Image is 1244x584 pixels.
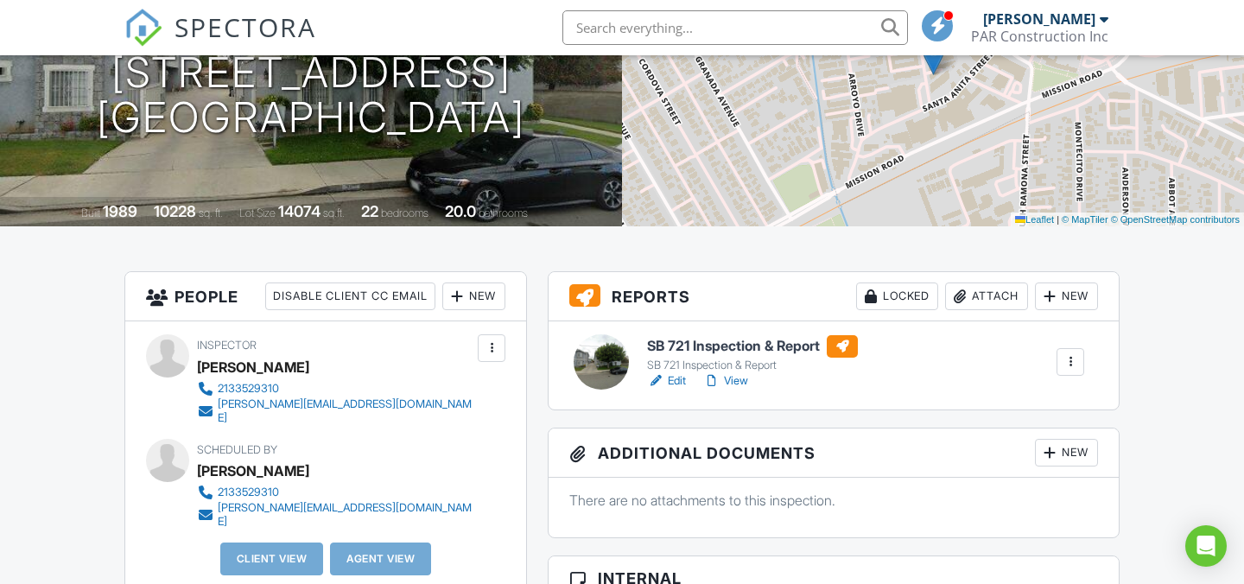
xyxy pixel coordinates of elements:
[218,501,473,529] div: [PERSON_NAME][EMAIL_ADDRESS][DOMAIN_NAME]
[197,443,277,456] span: Scheduled By
[197,380,473,397] a: 2133529310
[971,28,1108,45] div: PAR Construction Inc
[381,206,428,219] span: bedrooms
[647,335,858,373] a: SB 721 Inspection & Report SB 721 Inspection & Report
[103,202,137,220] div: 1989
[124,9,162,47] img: The Best Home Inspection Software - Spectora
[1035,282,1098,310] div: New
[647,335,858,358] h6: SB 721 Inspection & Report
[97,50,525,142] h1: [STREET_ADDRESS] [GEOGRAPHIC_DATA]
[197,339,257,352] span: Inspector
[569,491,1098,510] p: There are no attachments to this inspection.
[1015,214,1054,225] a: Leaflet
[549,428,1119,478] h3: Additional Documents
[923,40,944,75] img: Marker
[218,486,279,499] div: 2133529310
[647,359,858,372] div: SB 721 Inspection & Report
[1057,214,1059,225] span: |
[442,282,505,310] div: New
[549,272,1119,321] h3: Reports
[265,282,435,310] div: Disable Client CC Email
[323,206,345,219] span: sq.ft.
[124,23,316,60] a: SPECTORA
[856,282,938,310] div: Locked
[197,458,309,484] div: [PERSON_NAME]
[218,382,279,396] div: 2133529310
[175,9,316,45] span: SPECTORA
[81,206,100,219] span: Built
[197,397,473,425] a: [PERSON_NAME][EMAIL_ADDRESS][DOMAIN_NAME]
[479,206,528,219] span: bathrooms
[278,202,321,220] div: 14074
[197,501,473,529] a: [PERSON_NAME][EMAIL_ADDRESS][DOMAIN_NAME]
[562,10,908,45] input: Search everything...
[361,202,378,220] div: 22
[445,202,476,220] div: 20.0
[199,206,223,219] span: sq. ft.
[154,202,196,220] div: 10228
[197,484,473,501] a: 2133529310
[983,10,1095,28] div: [PERSON_NAME]
[1185,525,1227,567] div: Open Intercom Messenger
[1111,214,1240,225] a: © OpenStreetMap contributors
[703,372,748,390] a: View
[1035,439,1098,467] div: New
[1062,214,1108,225] a: © MapTiler
[125,272,526,321] h3: People
[218,397,473,425] div: [PERSON_NAME][EMAIL_ADDRESS][DOMAIN_NAME]
[197,354,309,380] div: [PERSON_NAME]
[945,282,1028,310] div: Attach
[239,206,276,219] span: Lot Size
[647,372,686,390] a: Edit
